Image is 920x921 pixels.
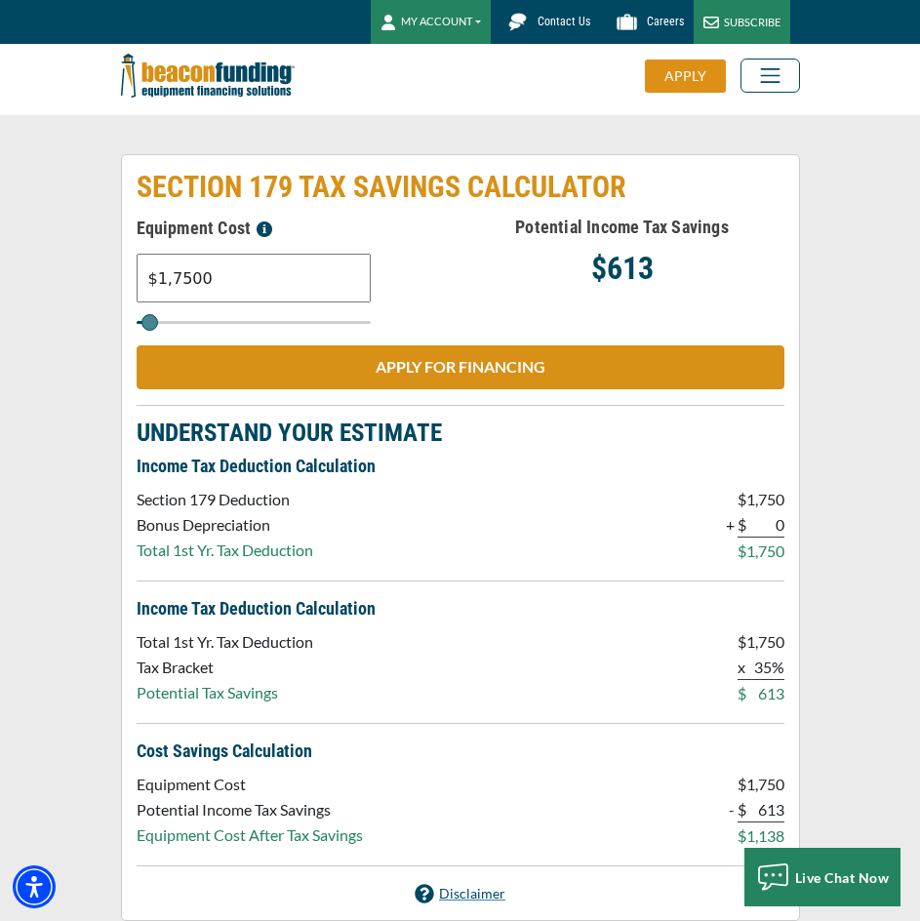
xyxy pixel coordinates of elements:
button: Please enter a value between $3,000 and $3,000,000 [251,213,278,244]
a: Beacon Funding Careers Careers - open in a new tab [600,5,694,39]
p: 1,750 [746,540,784,563]
p: 0 [746,513,784,538]
p: 1,750 [746,773,784,796]
p: Equipment Cost [137,773,363,796]
button: Live Chat Now [744,848,900,906]
p: + [726,513,735,537]
p: 35% [746,656,784,680]
p: $613 [460,257,784,280]
p: $ [738,630,746,654]
p: 613 [746,682,784,705]
p: Total 1st Yr. Tax Deduction [137,539,313,562]
p: 1,138 [746,824,784,848]
div: APPLY [645,60,726,93]
p: 1,750 [746,630,784,654]
p: SECTION 179 TAX SAVINGS CALCULATOR [137,170,784,205]
p: Income Tax Deduction Calculation [137,455,784,478]
div: Accessibility Menu [13,865,56,908]
p: Bonus Depreciation [137,513,313,537]
img: section-179-tooltip [257,221,272,237]
p: Potential Tax Savings [137,681,313,704]
input: Select range [137,321,371,324]
span: Contact Us [538,15,590,28]
a: Disclaimer [415,882,505,905]
button: Toggle navigation [740,59,800,93]
p: 1,750 [746,488,784,511]
p: $ [738,773,746,796]
p: x [738,656,746,680]
p: Potential Income Tax Savings [137,798,363,821]
span: Live Chat Now [795,869,890,886]
p: Income Tax Deduction Calculation [137,597,784,621]
p: UNDERSTAND YOUR ESTIMATE [137,421,784,445]
p: $ [738,824,746,848]
p: Disclaimer [439,882,505,905]
a: Contact Us [491,5,600,39]
p: $ [738,682,746,705]
h5: Potential Income Tax Savings [460,213,784,242]
p: $ [738,798,746,822]
span: Careers [647,15,684,28]
img: Beacon Funding chat [500,5,535,39]
p: - [729,798,735,821]
a: APPLY FOR FINANCING [137,345,784,389]
p: Section 179 Deduction [137,488,313,511]
img: Beacon Funding Corporation logo [121,44,295,107]
p: 613 [746,798,784,822]
input: Text field [137,254,371,302]
p: Cost Savings Calculation [137,740,784,763]
p: $ [738,488,746,511]
p: $ [738,513,746,538]
p: Tax Bracket [137,656,313,679]
h5: Equipment Cost [137,213,460,244]
p: $ [738,540,746,563]
p: Total 1st Yr. Tax Deduction [137,630,313,654]
a: APPLY [645,60,740,93]
p: Equipment Cost After Tax Savings [137,823,363,847]
img: Beacon Funding Careers [610,5,644,39]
